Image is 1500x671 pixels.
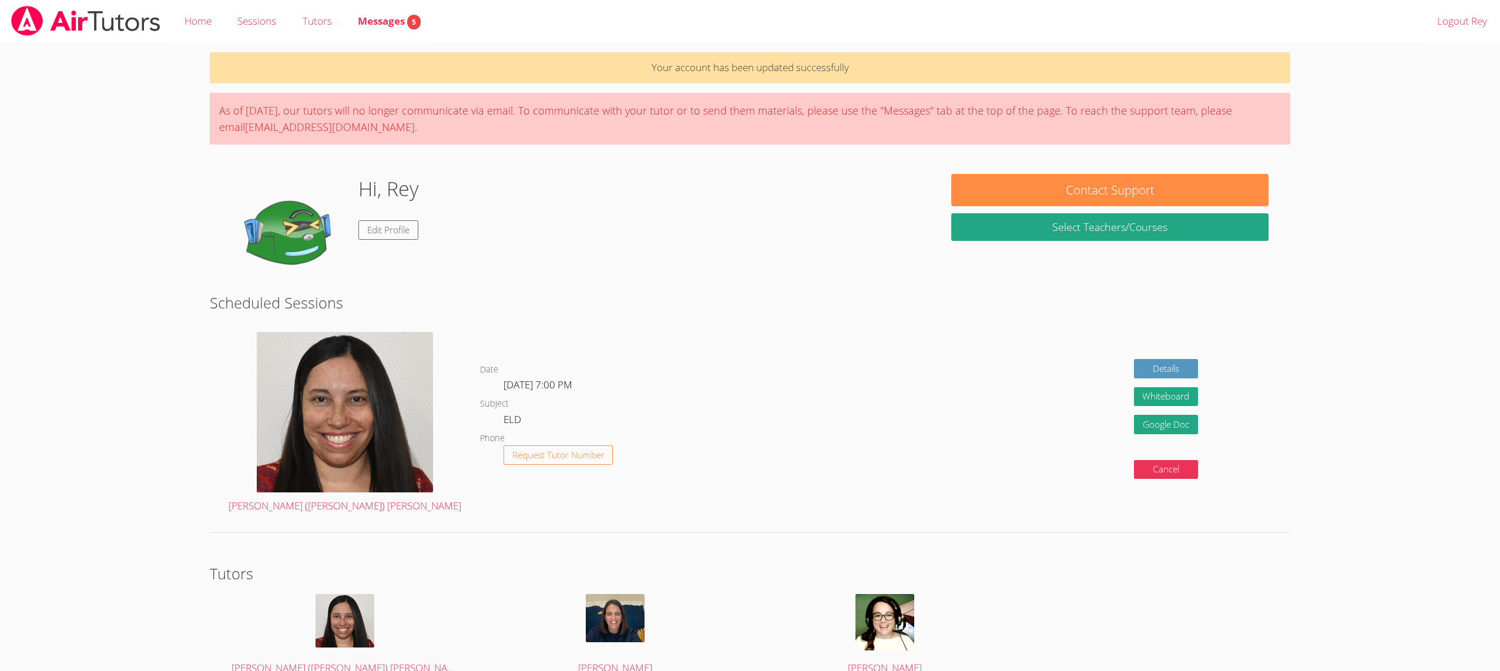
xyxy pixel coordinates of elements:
img: Profile%20Picture%20Edited%20Westgate.jpg [316,594,374,647]
a: Edit Profile [358,220,418,240]
button: Whiteboard [1134,387,1199,407]
img: airtutors_banner-c4298cdbf04f3fff15de1276eac7730deb9818008684d7c2e4769d2f7ddbe033.png [10,6,162,36]
dd: ELD [504,411,524,431]
a: Details [1134,359,1199,378]
p: Your account has been updated successfully [210,52,1290,83]
h2: Tutors [210,562,1290,585]
img: avatar.png [855,594,914,650]
img: IMG_3552%20(1).jpeg [586,594,645,642]
span: Request Tutor Number [512,451,605,459]
img: default.png [231,174,349,291]
span: 5 [407,15,421,29]
h1: Hi, Rey [358,174,419,204]
button: Request Tutor Number [504,445,613,465]
dt: Date [480,363,498,377]
a: [PERSON_NAME] ([PERSON_NAME]) [PERSON_NAME] [229,332,461,515]
h2: Scheduled Sessions [210,291,1290,314]
button: Cancel [1134,460,1199,479]
a: Select Teachers/Courses [951,213,1268,241]
span: Messages [358,14,421,28]
a: Google Doc [1134,415,1199,434]
img: Profile%20Picture%20Edited%20Westgate.jpg [257,332,433,492]
button: Contact Support [951,174,1268,206]
div: As of [DATE], our tutors will no longer communicate via email. To communicate with your tutor or ... [210,93,1290,145]
dt: Phone [480,431,505,446]
span: [DATE] 7:00 PM [504,378,572,391]
dt: Subject [480,397,509,411]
